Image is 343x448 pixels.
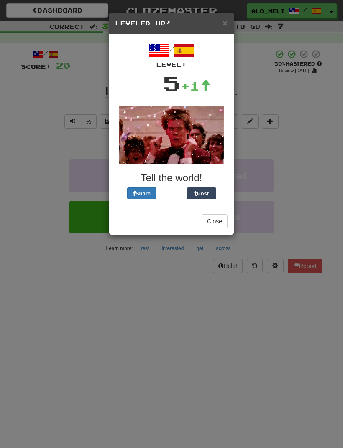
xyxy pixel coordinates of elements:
span: × [223,18,228,28]
h5: Leveled Up! [115,19,228,28]
div: +1 [180,78,211,94]
button: Share [127,187,156,199]
div: Level: [115,61,228,69]
button: Close [223,18,228,27]
div: / [115,40,228,69]
button: Post [187,187,216,199]
h3: Tell the world! [115,172,228,183]
button: Close [202,214,228,228]
iframe: X Post Button [156,187,187,199]
img: kevin-bacon-45c228efc3db0f333faed3a78f19b6d7c867765aaadacaa7c55ae667c030a76f.gif [119,106,224,164]
div: 5 [163,69,180,98]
